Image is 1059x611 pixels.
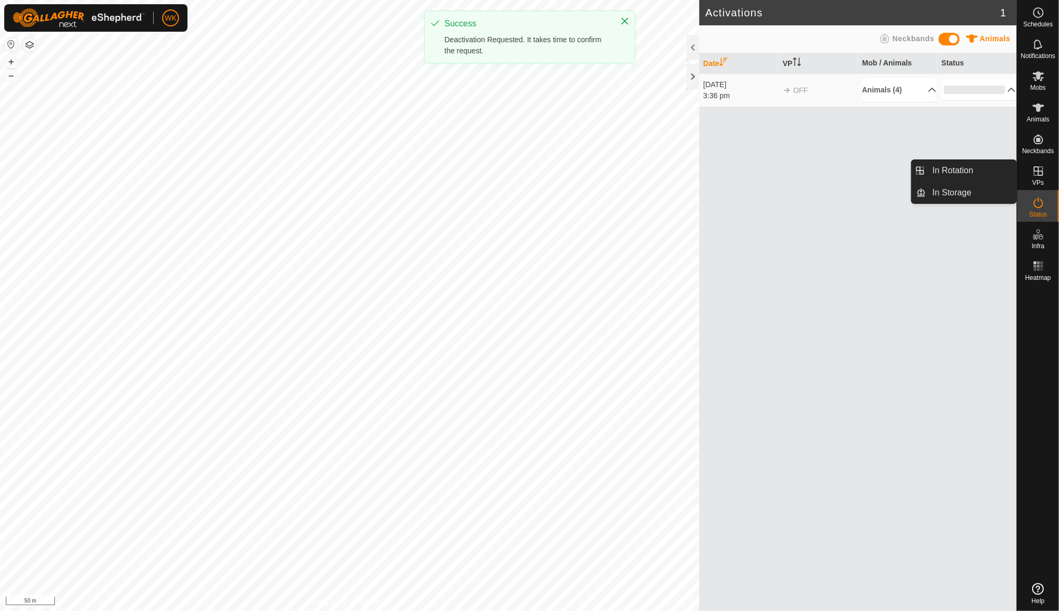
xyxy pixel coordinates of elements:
img: arrow [783,86,791,95]
li: In Rotation [912,160,1016,181]
span: Neckbands [893,34,934,43]
span: OFF [793,86,808,95]
button: + [5,55,17,68]
span: 1 [1000,5,1006,21]
div: [DATE] [704,79,778,90]
p-sorticon: Activate to sort [793,59,801,68]
p-sorticon: Activate to sort [719,59,728,68]
span: Animals [1027,116,1049,123]
th: VP [779,53,858,74]
button: Close [617,14,632,29]
span: In Storage [933,186,972,199]
a: Contact Us [360,597,391,607]
span: Infra [1032,243,1044,249]
span: Notifications [1021,53,1055,59]
span: In Rotation [933,164,973,177]
span: Help [1032,598,1045,604]
div: Success [445,17,610,30]
th: Status [938,53,1017,74]
th: Date [699,53,779,74]
span: Status [1029,211,1047,218]
span: Neckbands [1022,148,1054,154]
button: Map Layers [23,39,36,51]
div: Deactivation Requested. It takes time to confirm the request. [445,34,610,57]
th: Mob / Animals [858,53,937,74]
h2: Activations [706,6,1000,19]
a: In Storage [926,182,1017,203]
p-accordion-header: 0% [942,79,1016,100]
span: Animals [980,34,1010,43]
span: Schedules [1023,21,1053,27]
div: 3:36 pm [704,90,778,101]
span: Mobs [1030,84,1046,91]
a: Help [1017,579,1059,608]
a: Privacy Policy [308,597,348,607]
li: In Storage [912,182,1016,203]
button: – [5,69,17,82]
a: In Rotation [926,160,1017,181]
img: Gallagher Logo [13,8,145,27]
span: Heatmap [1025,275,1051,281]
button: Reset Map [5,38,17,51]
span: WK [165,13,177,24]
p-accordion-header: Animals (4) [862,78,936,102]
span: VPs [1032,180,1044,186]
div: 0% [944,86,1006,94]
